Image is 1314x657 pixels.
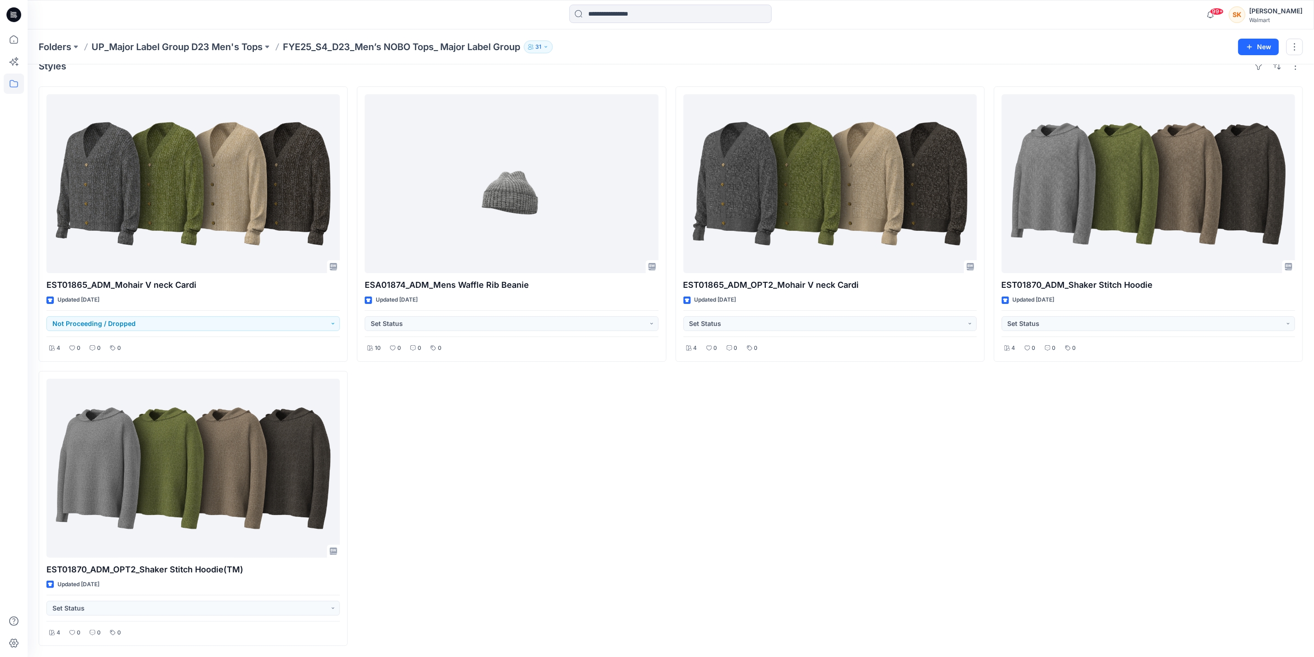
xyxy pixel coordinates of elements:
p: 4 [694,343,697,353]
p: 4 [57,628,60,638]
p: 0 [734,343,738,353]
div: Walmart [1249,17,1303,23]
p: ESA01874_ADM_Mens Waffle Rib Beanie [365,279,658,291]
p: Updated [DATE] [376,295,418,305]
p: Updated [DATE] [1013,295,1055,305]
p: 0 [97,628,101,638]
button: 31 [524,40,553,53]
a: UP_Major Label Group D23 Men's Tops [92,40,263,53]
a: Folders [39,40,71,53]
p: EST01865_ADM_OPT2_Mohair V neck Cardi [683,279,977,291]
p: 0 [97,343,101,353]
p: 0 [77,628,80,638]
p: Updated [DATE] [57,580,99,589]
p: 0 [1032,343,1036,353]
button: New [1238,39,1279,55]
p: 0 [754,343,758,353]
p: 0 [714,343,717,353]
a: EST01870_ADM_OPT2_Shaker Stitch Hoodie(TM) [46,379,340,558]
div: [PERSON_NAME] [1249,6,1303,17]
a: EST01870_ADM_Shaker Stitch Hoodie [1002,94,1295,273]
p: 0 [117,628,121,638]
p: 4 [1012,343,1016,353]
p: 0 [397,343,401,353]
p: 4 [57,343,60,353]
h4: Styles [39,61,66,72]
p: EST01870_ADM_Shaker Stitch Hoodie [1002,279,1295,291]
p: Updated [DATE] [57,295,99,305]
p: 31 [535,42,541,52]
p: 0 [77,343,80,353]
p: Updated [DATE] [694,295,736,305]
a: EST01865_ADM_OPT2_Mohair V neck Cardi [683,94,977,273]
p: EST01865_ADM_Mohair V neck Cardi [46,279,340,291]
p: 0 [1052,343,1056,353]
p: 0 [1073,343,1076,353]
p: FYE25_S4_D23_Men’s NOBO Tops_ Major Label Group [283,40,520,53]
a: ESA01874_ADM_Mens Waffle Rib Beanie [365,94,658,273]
p: 0 [438,343,442,353]
a: EST01865_ADM_Mohair V neck Cardi [46,94,340,273]
p: 10 [375,343,381,353]
p: 0 [117,343,121,353]
p: EST01870_ADM_OPT2_Shaker Stitch Hoodie(TM) [46,563,340,576]
div: SK [1229,6,1245,23]
p: 0 [418,343,421,353]
span: 99+ [1210,8,1224,15]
